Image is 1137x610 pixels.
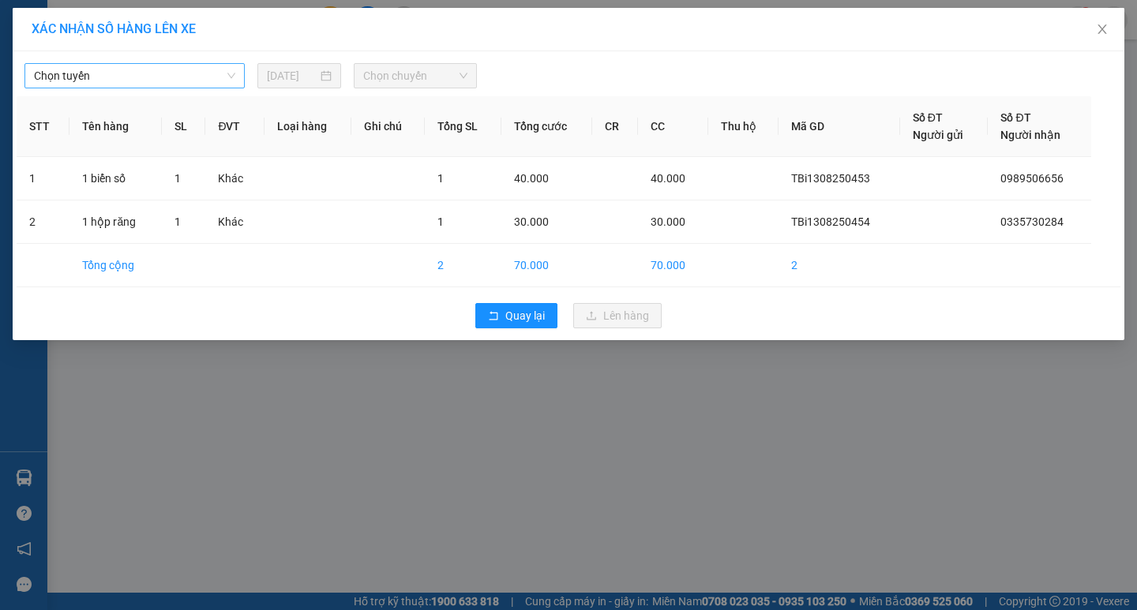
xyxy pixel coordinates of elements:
[779,244,900,287] td: 2
[69,157,161,200] td: 1 biển số
[592,96,638,157] th: CR
[363,64,467,88] span: Chọn chuyến
[708,96,779,157] th: Thu hộ
[1000,172,1064,185] span: 0989506656
[1000,129,1060,141] span: Người nhận
[475,303,557,328] button: rollbackQuay lại
[514,172,549,185] span: 40.000
[1000,215,1064,228] span: 0335730284
[1000,111,1030,124] span: Số ĐT
[174,172,181,185] span: 1
[638,244,707,287] td: 70.000
[651,215,685,228] span: 30.000
[791,172,870,185] span: TBi1308250453
[267,67,318,84] input: 13/08/2025
[17,96,69,157] th: STT
[1096,23,1109,36] span: close
[437,215,444,228] span: 1
[514,215,549,228] span: 30.000
[205,200,264,244] td: Khác
[34,9,204,21] strong: CÔNG TY VẬN TẢI ĐỨC TRƯỞNG
[501,244,592,287] td: 70.000
[32,21,196,36] span: XÁC NHẬN SỐ HÀNG LÊN XE
[17,200,69,244] td: 2
[12,64,28,76] span: Gửi
[501,96,592,157] th: Tổng cước
[265,96,352,157] th: Loại hàng
[425,96,501,157] th: Tổng SL
[69,96,161,157] th: Tên hàng
[638,96,707,157] th: CC
[205,157,264,200] td: Khác
[69,200,161,244] td: 1 hộp răng
[205,96,264,157] th: ĐVT
[46,40,50,54] span: -
[1080,8,1124,52] button: Close
[779,96,900,157] th: Mã GD
[913,111,943,124] span: Số ĐT
[69,244,161,287] td: Tổng cộng
[913,129,963,141] span: Người gửi
[46,57,193,99] span: VP [PERSON_NAME] -
[651,172,685,185] span: 40.000
[49,107,123,120] span: -
[437,172,444,185] span: 1
[53,107,123,120] span: 0335730284
[17,157,69,200] td: 1
[92,23,145,35] strong: HOTLINE :
[505,307,545,324] span: Quay lại
[34,64,235,88] span: Chọn tuyến
[174,215,181,228] span: 1
[791,215,870,228] span: TBi1308250454
[573,303,662,328] button: uploadLên hàng
[46,57,193,99] span: 14 [PERSON_NAME], [PERSON_NAME]
[488,310,499,323] span: rollback
[351,96,425,157] th: Ghi chú
[162,96,206,157] th: SL
[425,244,501,287] td: 2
